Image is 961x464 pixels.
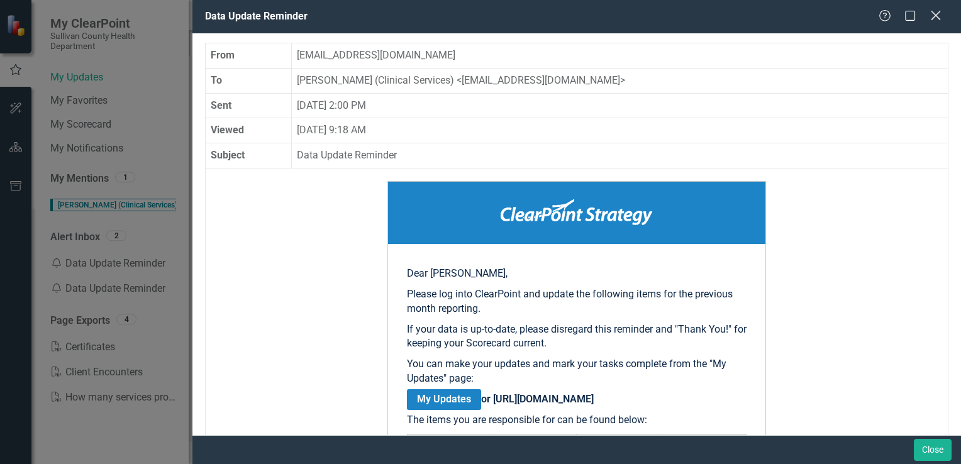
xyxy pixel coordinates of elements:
[407,389,594,410] strong: or [URL][DOMAIN_NAME]
[457,74,462,86] span: <
[577,434,662,455] th: Element Name
[407,434,492,455] th: Scorecard
[292,93,948,118] td: [DATE] 2:00 PM
[407,389,481,410] a: My Updates
[662,434,747,455] th: Task Completed
[205,143,291,168] th: Subject
[492,434,577,455] th: Element
[407,323,747,351] p: If your data is up-to-date, please disregard this reminder and "Thank You!" for keeping your Scor...
[292,143,948,168] td: Data Update Reminder
[205,68,291,93] th: To
[407,413,747,428] p: The items you are responsible for can be found below:
[292,68,948,93] td: [PERSON_NAME] (Clinical Services) [EMAIL_ADDRESS][DOMAIN_NAME]
[407,267,747,281] p: Dear [PERSON_NAME],
[501,199,652,225] img: ClearPoint Strategy
[292,118,948,143] td: [DATE] 9:18 AM
[205,93,291,118] th: Sent
[620,74,625,86] span: >
[914,439,952,461] button: Close
[407,357,747,386] p: You can make your updates and mark your tasks complete from the "My Updates" page:
[205,43,291,68] th: From
[292,43,948,68] td: [EMAIL_ADDRESS][DOMAIN_NAME]
[205,118,291,143] th: Viewed
[407,287,747,316] p: Please log into ClearPoint and update the following items for the previous month reporting.
[205,10,308,22] span: Data Update Reminder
